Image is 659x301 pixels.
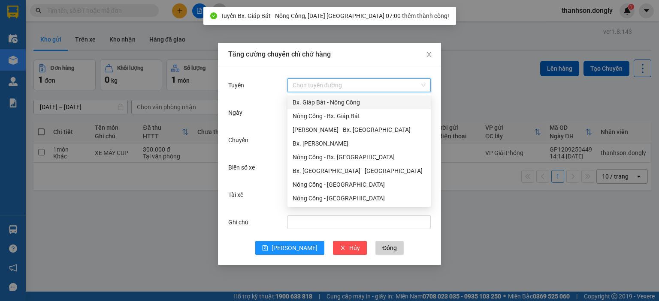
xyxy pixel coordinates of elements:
[340,245,346,252] span: close
[255,241,324,255] button: save[PERSON_NAME]
[228,109,247,116] label: Ngày
[287,95,431,109] div: Bx. Giáp Bát - Nông Cống
[287,137,431,150] div: Bx. Gia Lâm - Như Thanh
[287,178,431,191] div: Nông Cống - Bắc Ninh
[417,43,441,67] button: Close
[228,50,431,59] div: Tăng cường chuyến chỉ chở hàng
[426,51,432,58] span: close
[287,123,431,137] div: Như Thanh - Bx. Gia Lâm
[262,245,268,252] span: save
[293,98,426,107] div: Bx. Giáp Bát - Nông Cống
[293,139,426,148] div: Bx. [PERSON_NAME]
[287,150,431,164] div: Nông Cống - Bx. Mỹ Đình
[228,191,248,198] label: Tài xế
[293,111,426,121] div: Nông Cống - Bx. Giáp Bát
[221,12,449,19] span: Tuyến Bx. Giáp Bát - Nông Cống, [DATE] [GEOGRAPHIC_DATA] 07:00 thêm thành công!
[293,166,426,176] div: Bx. [GEOGRAPHIC_DATA] - [GEOGRAPHIC_DATA]
[272,243,317,253] span: [PERSON_NAME]
[293,125,426,134] div: [PERSON_NAME] - Bx. [GEOGRAPHIC_DATA]
[228,82,248,89] label: Tuyến
[287,215,431,229] input: Ghi chú
[210,12,217,19] span: check-circle
[333,241,367,255] button: closeHủy
[349,243,360,253] span: Hủy
[287,109,431,123] div: Nông Cống - Bx. Giáp Bát
[375,241,404,255] button: Đóng
[287,191,431,205] div: Nông Cống - Thái Nguyên
[293,180,426,189] div: Nông Cống - [GEOGRAPHIC_DATA]
[293,152,426,162] div: Nông Cống - Bx. [GEOGRAPHIC_DATA]
[228,137,253,143] label: Chuyến
[293,194,426,203] div: Nông Cống - [GEOGRAPHIC_DATA]
[287,164,431,178] div: Bx. Mỹ Đình - Nông Cống
[382,243,397,253] span: Đóng
[228,164,259,171] label: Biển số xe
[228,219,253,226] label: Ghi chú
